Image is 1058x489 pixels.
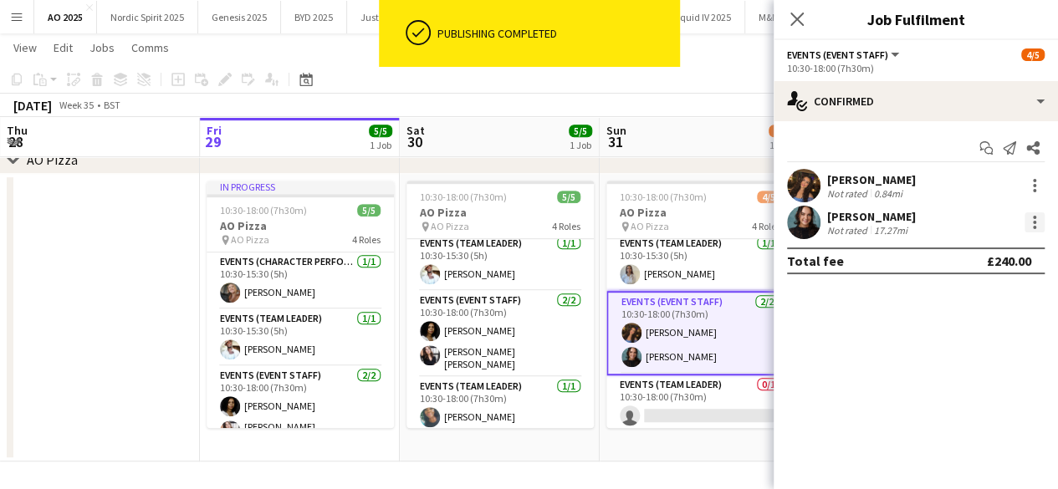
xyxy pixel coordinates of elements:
[369,125,392,137] span: 5/5
[204,132,222,151] span: 29
[4,132,28,151] span: 28
[752,220,780,232] span: 4 Roles
[207,123,222,138] span: Fri
[104,99,120,111] div: BST
[774,8,1058,30] h3: Job Fulfilment
[347,1,431,33] button: Just Eat 2025
[47,37,79,59] a: Edit
[606,234,794,291] app-card-role: Events (Team Leader)1/110:30-15:30 (5h)[PERSON_NAME]
[659,1,745,33] button: Liquid IV 2025
[827,187,871,200] div: Not rated
[83,37,121,59] a: Jobs
[406,377,594,434] app-card-role: Events (Team Leader)1/110:30-18:00 (7h30m)[PERSON_NAME]
[757,191,780,203] span: 4/5
[207,366,394,452] app-card-role: Events (Event Staff)2/210:30-18:00 (7h30m)[PERSON_NAME][PERSON_NAME] [PERSON_NAME]
[406,234,594,291] app-card-role: Events (Team Leader)1/110:30-15:30 (5h)[PERSON_NAME]
[406,205,594,220] h3: AO Pizza
[406,291,594,377] app-card-role: Events (Event Staff)2/210:30-18:00 (7h30m)[PERSON_NAME][PERSON_NAME] [PERSON_NAME]
[281,1,347,33] button: BYD 2025
[198,1,281,33] button: Genesis 2025
[131,40,169,55] span: Comms
[125,37,176,59] a: Comms
[552,220,580,232] span: 4 Roles
[606,123,626,138] span: Sun
[231,233,269,246] span: AO Pizza
[604,132,626,151] span: 31
[1021,48,1045,61] span: 4/5
[787,252,844,269] div: Total fee
[606,205,794,220] h3: AO Pizza
[769,139,791,151] div: 1 Job
[871,187,906,200] div: 0.84mi
[570,139,591,151] div: 1 Job
[55,99,97,111] span: Week 35
[871,224,911,237] div: 17.27mi
[406,123,425,138] span: Sat
[787,48,902,61] button: Events (Event Staff)
[34,1,97,33] button: AO 2025
[13,40,37,55] span: View
[7,37,43,59] a: View
[431,220,469,232] span: AO Pizza
[787,62,1045,74] div: 10:30-18:00 (7h30m)
[769,125,792,137] span: 4/5
[557,191,580,203] span: 5/5
[406,181,594,428] app-job-card: 10:30-18:00 (7h30m)5/5AO Pizza AO Pizza4 RolesEvents (Character Performer)1/110:30-15:30 (5h)[PER...
[207,218,394,233] h3: AO Pizza
[89,40,115,55] span: Jobs
[207,181,394,428] app-job-card: In progress10:30-18:00 (7h30m)5/5AO Pizza AO Pizza4 RolesEvents (Character Performer)1/110:30-15:...
[357,204,381,216] span: 5/5
[774,81,1058,121] div: Confirmed
[207,252,394,309] app-card-role: Events (Character Performer)1/110:30-15:30 (5h)[PERSON_NAME]
[827,209,916,224] div: [PERSON_NAME]
[606,375,794,432] app-card-role: Events (Team Leader)0/110:30-18:00 (7h30m)
[207,309,394,366] app-card-role: Events (Team Leader)1/110:30-15:30 (5h)[PERSON_NAME]
[606,291,794,375] app-card-role: Events (Event Staff)2/210:30-18:00 (7h30m)[PERSON_NAME][PERSON_NAME]
[606,181,794,428] app-job-card: 10:30-18:00 (7h30m)4/5AO Pizza AO Pizza4 RolesEvents (Character Performer)1/110:30-15:30 (5h)[PER...
[97,1,198,33] button: Nordic Spirit 2025
[420,191,507,203] span: 10:30-18:00 (7h30m)
[631,220,669,232] span: AO Pizza
[745,1,822,33] button: M&M's 2025
[787,48,888,61] span: Events (Event Staff)
[827,224,871,237] div: Not rated
[987,252,1031,269] div: £240.00
[352,233,381,246] span: 4 Roles
[27,151,78,168] div: AO Pizza
[54,40,73,55] span: Edit
[827,172,916,187] div: [PERSON_NAME]
[13,97,52,114] div: [DATE]
[404,132,425,151] span: 30
[620,191,707,203] span: 10:30-18:00 (7h30m)
[220,204,307,216] span: 10:30-18:00 (7h30m)
[437,26,673,41] div: Publishing completed
[7,123,28,138] span: Thu
[569,125,592,137] span: 5/5
[370,139,391,151] div: 1 Job
[207,181,394,194] div: In progress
